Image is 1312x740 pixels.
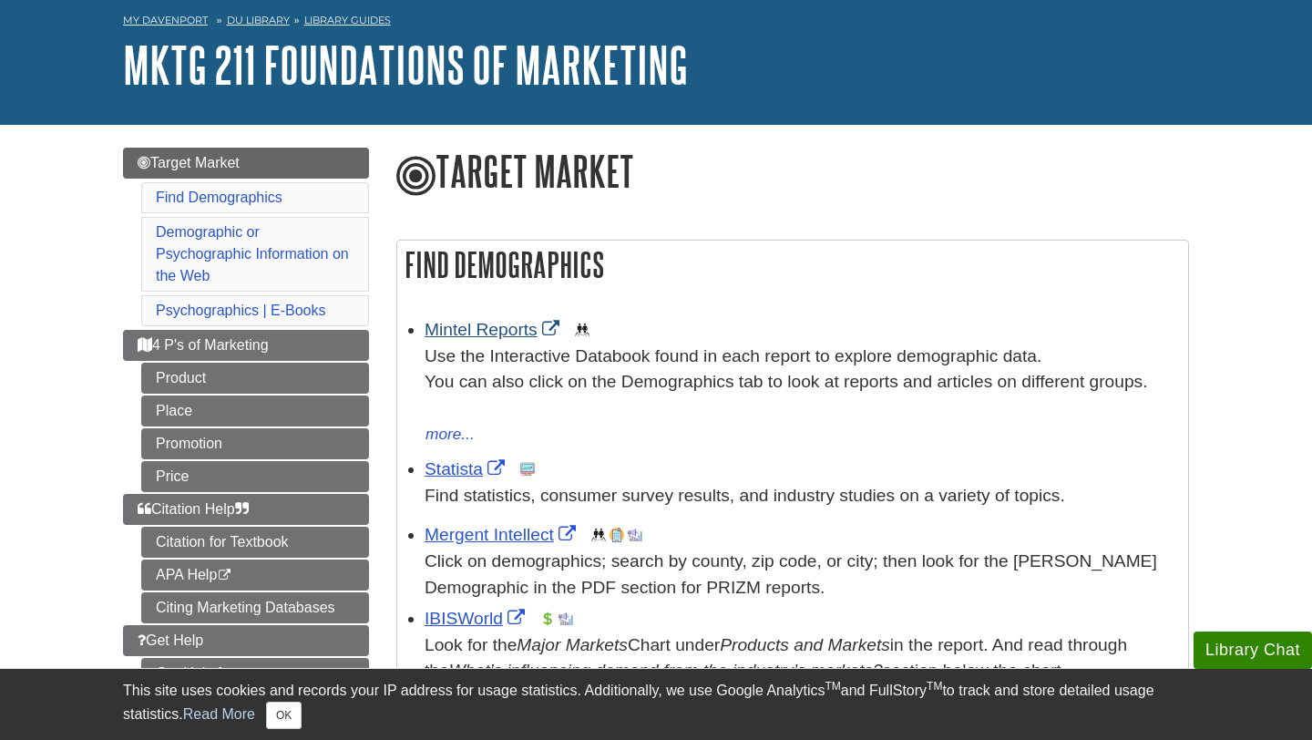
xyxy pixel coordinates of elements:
a: Citing Marketing Databases [141,592,369,623]
div: Click on demographics; search by county, zip code, or city; then look for the [PERSON_NAME] Demog... [425,549,1179,601]
i: What’s influencing demand from the industry’s markets? [449,661,883,680]
button: Close [266,702,302,729]
i: Major Markets [517,635,628,654]
i: This link opens in a new window [217,570,232,581]
button: Library Chat [1194,632,1312,669]
a: Price [141,461,369,492]
h1: Target Market [396,148,1189,199]
span: Get Help [138,632,203,648]
img: Company Information [610,528,624,542]
sup: TM [825,680,840,693]
a: Link opens in new window [425,609,529,628]
a: Promotion [141,428,369,459]
span: 4 P's of Marketing [138,337,269,353]
a: Link opens in new window [425,459,509,478]
span: Citation Help [138,501,249,517]
a: Library Guides [304,14,391,26]
img: Demographics [591,528,606,542]
img: Industry Report [559,612,573,626]
img: Financial Report [540,612,555,626]
a: APA Help [141,560,369,591]
div: Use the Interactive Databook found in each report to explore demographic data. You can also click... [425,344,1179,422]
a: Product [141,363,369,394]
a: Place [141,396,369,427]
a: Citation Help [123,494,369,525]
nav: breadcrumb [123,8,1189,37]
a: Demographic or Psychographic Information on the Web [156,224,349,283]
a: My Davenport [123,13,208,28]
p: Find statistics, consumer survey results, and industry studies on a variety of topics. [425,483,1179,509]
a: Link opens in new window [425,525,580,544]
a: DU Library [227,14,290,26]
span: Target Market [138,155,240,170]
a: Read More [183,706,255,722]
sup: TM [927,680,942,693]
a: 4 P's of Marketing [123,330,369,361]
div: Look for the Chart under in the report. And read through the section below the chart. [425,632,1179,685]
img: Industry Report [628,528,642,542]
a: Get Help [123,625,369,656]
img: Demographics [575,323,589,337]
a: Get Help from [PERSON_NAME] [141,658,369,711]
button: more... [425,422,476,447]
a: Target Market [123,148,369,179]
a: Find Demographics [156,190,282,205]
img: Statistics [520,462,535,477]
a: Citation for Textbook [141,527,369,558]
h2: Find Demographics [397,241,1188,289]
a: Link opens in new window [425,320,564,339]
a: MKTG 211 Foundations of Marketing [123,36,688,93]
i: Products and Markets [720,635,890,654]
a: Psychographics | E-Books [156,303,325,318]
div: This site uses cookies and records your IP address for usage statistics. Additionally, we use Goo... [123,680,1189,729]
